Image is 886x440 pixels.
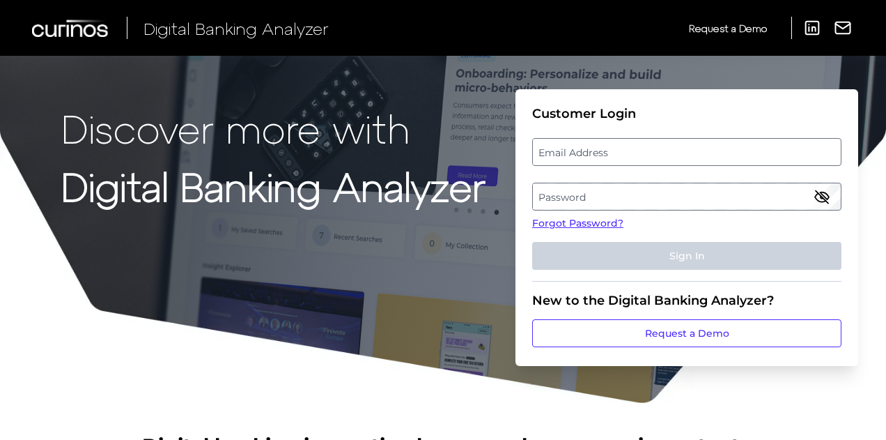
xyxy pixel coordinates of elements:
[533,139,840,165] label: Email Address
[532,242,841,270] button: Sign In
[532,319,841,347] a: Request a Demo
[689,22,767,34] span: Request a Demo
[532,216,841,231] a: Forgot Password?
[689,17,767,40] a: Request a Demo
[61,106,485,150] p: Discover more with
[143,18,329,38] span: Digital Banking Analyzer
[61,162,485,209] strong: Digital Banking Analyzer
[533,184,840,209] label: Password
[532,293,841,308] div: New to the Digital Banking Analyzer?
[532,106,841,121] div: Customer Login
[32,20,110,37] img: Curinos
